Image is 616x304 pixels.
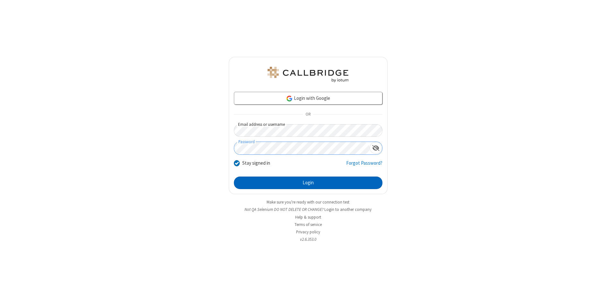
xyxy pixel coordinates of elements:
li: Not QA Selenium DO NOT DELETE OR CHANGE? [229,206,388,213]
a: Forgot Password? [346,160,382,172]
img: QA Selenium DO NOT DELETE OR CHANGE [266,67,350,82]
a: Help & support [295,214,321,220]
a: Login with Google [234,92,382,105]
span: OR [303,110,313,119]
iframe: Chat [600,287,611,300]
li: v2.6.353.0 [229,236,388,242]
a: Terms of service [295,222,322,227]
div: Show password [370,142,382,154]
input: Password [234,142,370,154]
img: google-icon.png [286,95,293,102]
label: Stay signed in [242,160,270,167]
button: Login [234,177,382,189]
a: Make sure you're ready with our connection test [267,199,349,205]
button: Login to another company [324,206,372,213]
input: Email address or username [234,124,382,137]
a: Privacy policy [296,229,320,235]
